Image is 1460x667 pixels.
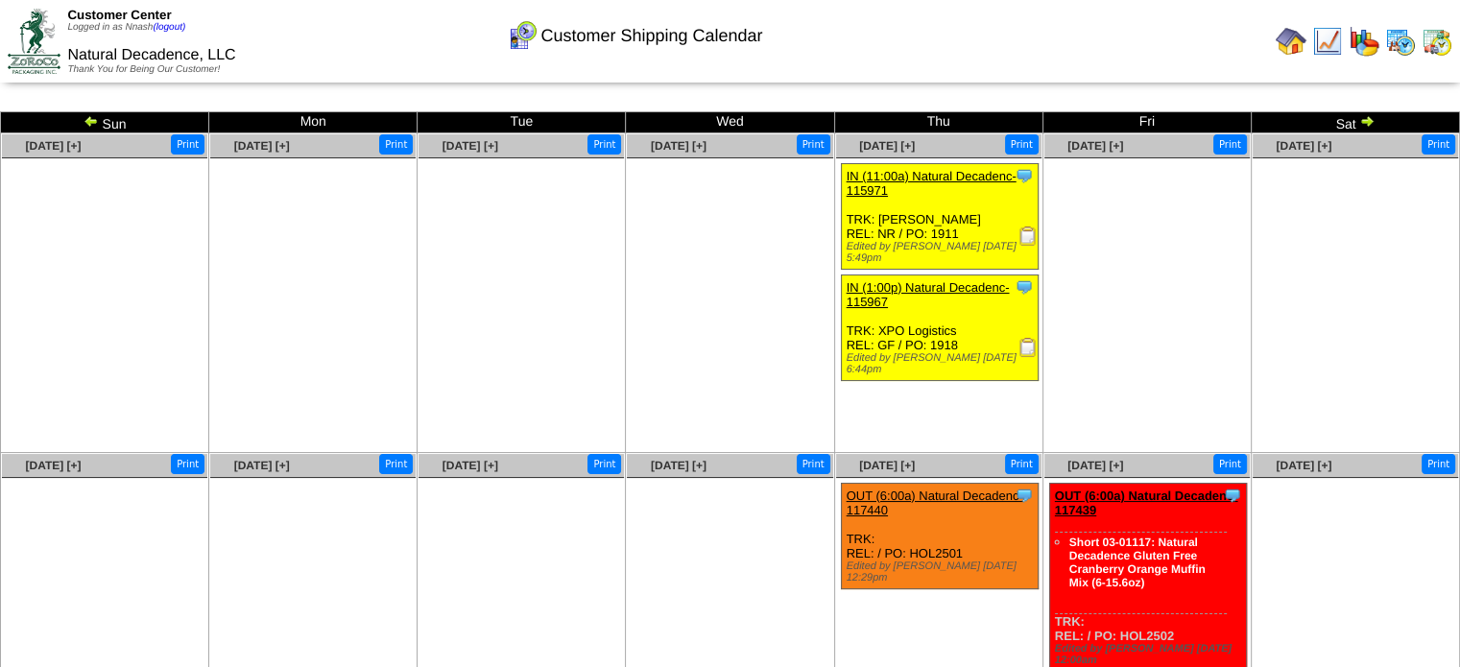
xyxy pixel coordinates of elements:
[379,134,413,155] button: Print
[1055,643,1247,666] div: Edited by [PERSON_NAME] [DATE] 12:00am
[859,459,915,472] a: [DATE] [+]
[847,488,1023,517] a: OUT (6:00a) Natural Decadenc-117440
[1422,454,1455,474] button: Print
[1015,486,1034,505] img: Tooltip
[1018,338,1038,357] img: Receiving Document
[171,134,204,155] button: Print
[1349,26,1379,57] img: graph.gif
[1213,134,1247,155] button: Print
[847,241,1039,264] div: Edited by [PERSON_NAME] [DATE] 5:49pm
[797,454,830,474] button: Print
[651,139,706,153] a: [DATE] [+]
[1312,26,1343,57] img: line_graph.gif
[626,112,834,133] td: Wed
[25,139,81,153] a: [DATE] [+]
[1385,26,1416,57] img: calendarprod.gif
[841,275,1039,381] div: TRK: XPO Logistics REL: GF / PO: 1918
[1223,486,1242,505] img: Tooltip
[1069,536,1206,589] a: Short 03-01117: Natural Decadence Gluten Free Cranberry Orange Muffin Mix (6-15.6oz)
[67,47,235,63] span: Natural Decadence, LLC
[847,169,1017,198] a: IN (11:00a) Natural Decadenc-115971
[1018,226,1038,246] img: Receiving Document
[847,560,1039,584] div: Edited by [PERSON_NAME] [DATE] 12:29pm
[171,454,204,474] button: Print
[847,352,1039,375] div: Edited by [PERSON_NAME] [DATE] 6:44pm
[1,112,209,133] td: Sun
[1042,112,1251,133] td: Fri
[25,459,81,472] a: [DATE] [+]
[1213,454,1247,474] button: Print
[1015,277,1034,297] img: Tooltip
[587,134,621,155] button: Print
[1422,134,1455,155] button: Print
[651,459,706,472] a: [DATE] [+]
[67,8,171,22] span: Customer Center
[841,164,1039,270] div: TRK: [PERSON_NAME] REL: NR / PO: 1911
[1422,26,1452,57] img: calendarinout.gif
[1015,166,1034,185] img: Tooltip
[797,134,830,155] button: Print
[1067,459,1123,472] a: [DATE] [+]
[67,64,220,75] span: Thank You for Being Our Customer!
[84,113,99,129] img: arrowleft.gif
[834,112,1042,133] td: Thu
[1251,112,1459,133] td: Sat
[1005,134,1039,155] button: Print
[1055,488,1238,517] a: OUT (6:00a) Natural Decadenc-117439
[540,26,762,46] span: Customer Shipping Calendar
[418,112,626,133] td: Tue
[587,454,621,474] button: Print
[1005,454,1039,474] button: Print
[1276,459,1331,472] a: [DATE] [+]
[1359,113,1375,129] img: arrowright.gif
[847,280,1010,309] a: IN (1:00p) Natural Decadenc-115967
[1276,139,1331,153] a: [DATE] [+]
[8,9,60,73] img: ZoRoCo_Logo(Green%26Foil)%20jpg.webp
[153,22,185,33] a: (logout)
[859,139,915,153] a: [DATE] [+]
[841,484,1039,589] div: TRK: REL: / PO: HOL2501
[379,454,413,474] button: Print
[1067,139,1123,153] a: [DATE] [+]
[443,459,498,472] a: [DATE] [+]
[234,459,290,472] a: [DATE] [+]
[507,20,538,51] img: calendarcustomer.gif
[1276,26,1306,57] img: home.gif
[67,22,185,33] span: Logged in as Nnash
[234,139,290,153] a: [DATE] [+]
[209,112,418,133] td: Mon
[443,139,498,153] a: [DATE] [+]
